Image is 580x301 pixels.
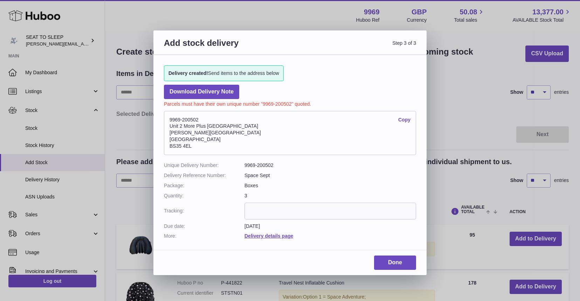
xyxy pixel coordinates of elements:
a: Done [374,255,416,270]
span: Step 3 of 3 [290,37,416,57]
dd: [DATE] [244,223,416,230]
p: Parcels must have their own unique number "9969-200502" quoted. [164,99,416,107]
strong: Delivery created! [168,70,208,76]
a: Delivery details page [244,233,293,239]
dt: Tracking: [164,203,244,219]
dt: Package: [164,182,244,189]
dt: Quantity: [164,192,244,199]
dt: More: [164,233,244,239]
dd: 9969-200502 [244,162,416,169]
address: 9969-200502 Unit 2 More Plus [GEOGRAPHIC_DATA] [PERSON_NAME][GEOGRAPHIC_DATA] [GEOGRAPHIC_DATA] B... [164,111,416,155]
h3: Add stock delivery [164,37,290,57]
dt: Unique Delivery Number: [164,162,244,169]
a: Copy [398,117,410,123]
dd: Space Sept [244,172,416,179]
span: Send items to the address below [168,70,279,77]
dd: 3 [244,192,416,199]
a: Download Delivery Note [164,85,239,99]
dt: Delivery Reference Number: [164,172,244,179]
dt: Due date: [164,223,244,230]
dd: Boxes [244,182,416,189]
